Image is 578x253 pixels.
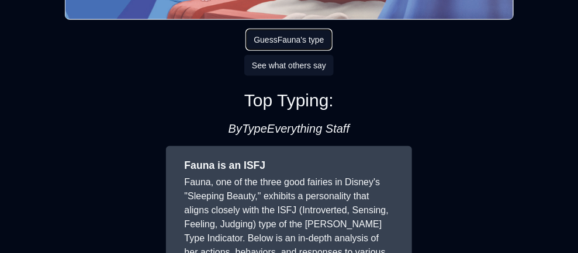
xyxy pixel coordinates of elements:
[229,120,350,137] h2: By TypeEverything Staff
[244,90,334,111] h2: Top Typing:
[185,160,266,171] strong: Fauna is an ISFJ
[246,29,331,50] button: GuessFauna's type
[244,55,334,76] button: See what others say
